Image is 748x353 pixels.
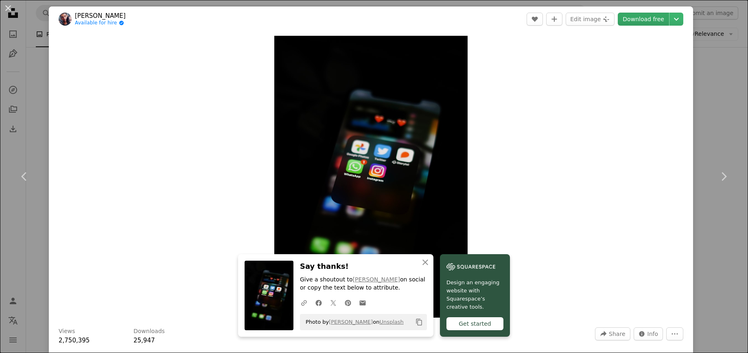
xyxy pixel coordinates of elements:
[341,294,355,311] a: Share on Pinterest
[326,294,341,311] a: Share on Twitter
[446,279,503,311] span: Design an engaging website with Squarespace’s creative tools.
[546,13,562,26] button: Add to Collection
[300,261,427,272] h3: Say thanks!
[566,13,615,26] button: Edit image
[59,337,90,344] span: 2,750,395
[274,36,467,318] img: black iphone 4 turned on screen
[412,315,426,329] button: Copy to clipboard
[59,327,75,336] h3: Views
[379,319,403,325] a: Unsplash
[647,328,658,340] span: Info
[274,36,467,318] button: Zoom in on this image
[353,276,400,283] a: [PERSON_NAME]
[666,327,683,340] button: More Actions
[311,294,326,311] a: Share on Facebook
[75,12,126,20] a: [PERSON_NAME]
[59,13,72,26] img: Go to Shyam Mishra's profile
[595,327,630,340] button: Share this image
[329,319,373,325] a: [PERSON_NAME]
[446,317,503,330] div: Get started
[355,294,370,311] a: Share over email
[133,337,155,344] span: 25,947
[618,13,669,26] a: Download free
[302,316,404,329] span: Photo by on
[669,13,683,26] button: Choose download size
[300,276,427,292] p: Give a shoutout to on social or copy the text below to attribute.
[133,327,165,336] h3: Downloads
[75,20,126,26] a: Available for hire
[527,13,543,26] button: Like
[446,261,495,273] img: file-1606177908946-d1eed1cbe4f5image
[609,328,625,340] span: Share
[699,137,748,216] a: Next
[634,327,663,340] button: Stats about this image
[440,254,510,337] a: Design an engaging website with Squarespace’s creative tools.Get started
